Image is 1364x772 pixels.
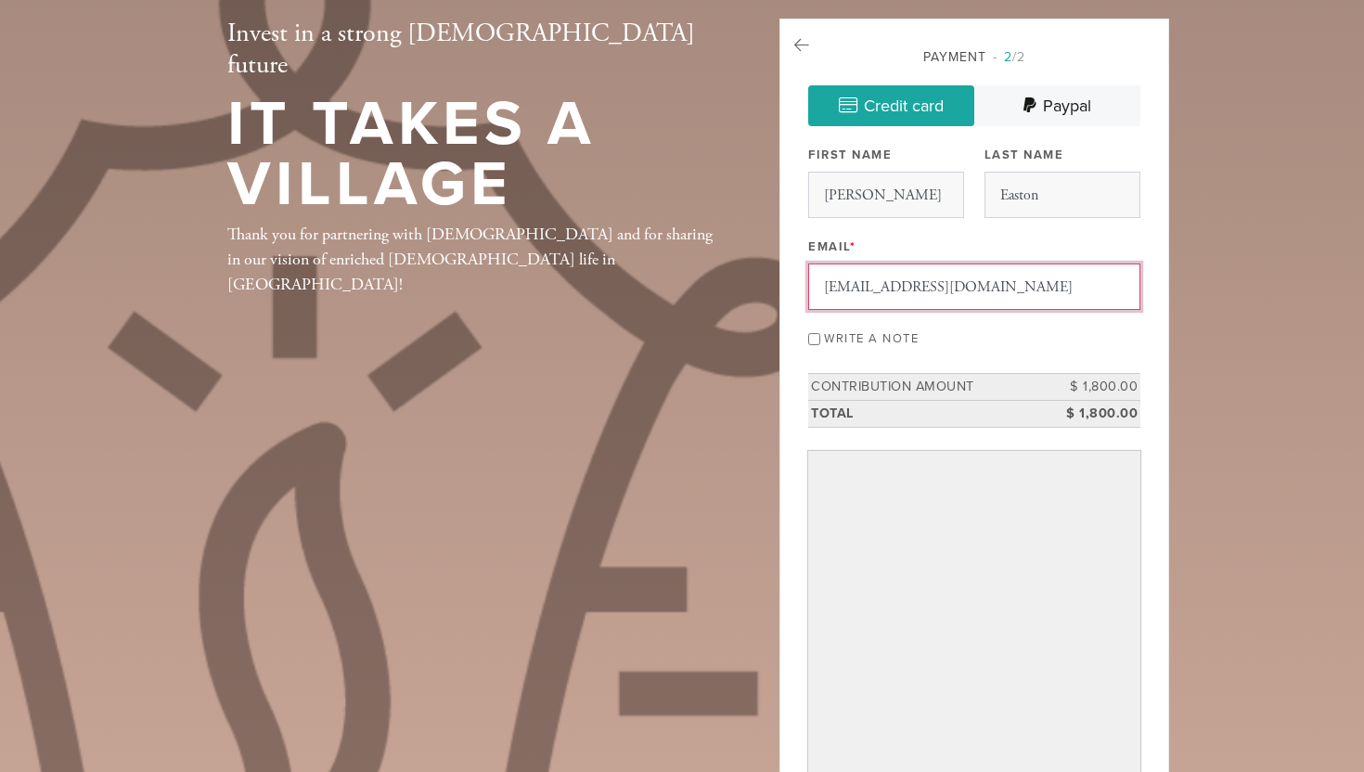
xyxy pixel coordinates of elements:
div: Thank you for partnering with [DEMOGRAPHIC_DATA] and for sharing in our vision of enriched [DEMOG... [227,222,719,297]
h2: Invest in a strong [DEMOGRAPHIC_DATA] future [227,19,719,81]
div: Payment [808,47,1140,67]
label: Last Name [984,147,1064,163]
a: Credit card [808,85,974,126]
label: First Name [808,147,892,163]
td: Total [808,400,1057,427]
td: $ 1,800.00 [1057,374,1140,401]
label: Email [808,238,856,255]
span: 2 [1004,49,1012,65]
h1: It Takes a Village [227,95,719,214]
a: Paypal [974,85,1140,126]
span: This field is required. [850,239,856,254]
td: $ 1,800.00 [1057,400,1140,427]
td: Contribution Amount [808,374,1057,401]
span: /2 [993,49,1025,65]
label: Write a note [824,331,919,346]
